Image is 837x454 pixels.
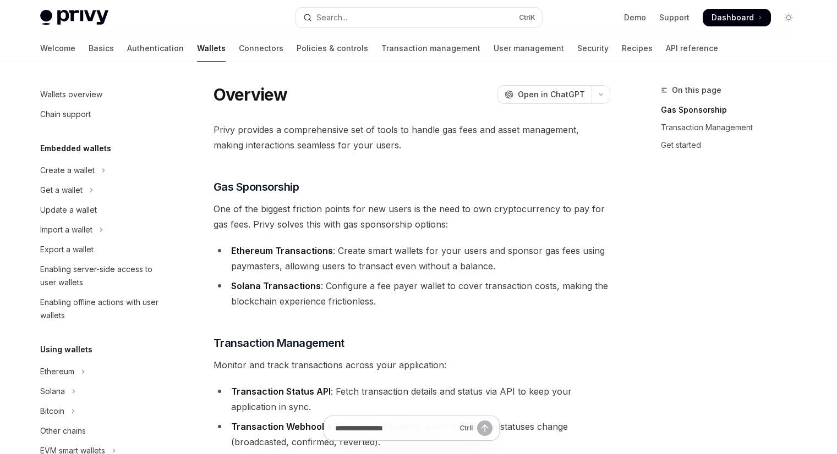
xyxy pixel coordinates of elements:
a: Chain support [31,104,172,124]
a: Demo [624,12,646,23]
a: Other chains [31,421,172,441]
a: Security [577,35,609,62]
a: Policies & controls [297,35,368,62]
h5: Using wallets [40,343,92,356]
span: Open in ChatGPT [518,89,585,100]
span: Transaction Management [214,335,344,351]
strong: Solana Transactions [231,280,321,291]
div: Ethereum [40,365,74,378]
a: Transaction Management [661,119,806,136]
a: Get started [661,136,806,154]
span: Monitor and track transactions across your application: [214,357,610,373]
h5: Embedded wallets [40,142,111,155]
button: Toggle dark mode [780,9,797,26]
a: Enabling offline actions with user wallets [31,292,172,325]
div: Search... [316,11,347,24]
div: Import a wallet [40,223,92,236]
span: Gas Sponsorship [214,179,299,195]
div: Enabling server-side access to user wallets [40,263,166,289]
button: Toggle Bitcoin section [31,401,172,421]
div: Get a wallet [40,184,83,197]
input: Ask a question... [335,416,455,440]
a: Export a wallet [31,240,172,259]
span: On this page [672,84,721,97]
a: Dashboard [703,9,771,26]
a: Connectors [239,35,283,62]
a: Recipes [622,35,653,62]
div: Other chains [40,424,86,438]
a: Enabling server-side access to user wallets [31,259,172,292]
span: Ctrl K [519,13,535,22]
div: Create a wallet [40,164,95,177]
div: Export a wallet [40,243,94,256]
div: Solana [40,385,65,398]
div: Enabling offline actions with user wallets [40,296,166,322]
a: Welcome [40,35,75,62]
h1: Overview [214,85,288,104]
button: Toggle Get a wallet section [31,180,172,200]
a: Gas Sponsorship [661,101,806,119]
div: Wallets overview [40,88,102,101]
li: : Create smart wallets for your users and sponsor gas fees using paymasters, allowing users to tr... [214,243,610,274]
button: Open search [296,8,542,27]
div: Update a wallet [40,203,97,217]
a: User management [494,35,564,62]
a: API reference [666,35,718,62]
span: Dashboard [712,12,754,23]
button: Open in ChatGPT [497,85,592,104]
a: Update a wallet [31,200,172,220]
a: Wallets overview [31,85,172,104]
a: Support [659,12,690,23]
a: Transaction management [381,35,480,62]
button: Toggle Ethereum section [31,362,172,381]
strong: Ethereum Transactions [231,245,333,256]
li: : Fetch transaction details and status via API to keep your application in sync. [214,384,610,414]
li: : Configure a fee payer wallet to cover transaction costs, making the blockchain experience frict... [214,278,610,309]
div: Chain support [40,108,91,121]
button: Send message [477,420,493,436]
span: One of the biggest friction points for new users is the need to own cryptocurrency to pay for gas... [214,201,610,232]
a: Wallets [197,35,226,62]
div: Bitcoin [40,405,64,418]
a: Authentication [127,35,184,62]
button: Toggle Import a wallet section [31,220,172,240]
button: Toggle Solana section [31,381,172,401]
img: light logo [40,10,108,25]
a: Basics [89,35,114,62]
button: Toggle Create a wallet section [31,160,172,180]
strong: Transaction Status API [231,386,331,397]
span: Privy provides a comprehensive set of tools to handle gas fees and asset management, making inter... [214,122,610,153]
